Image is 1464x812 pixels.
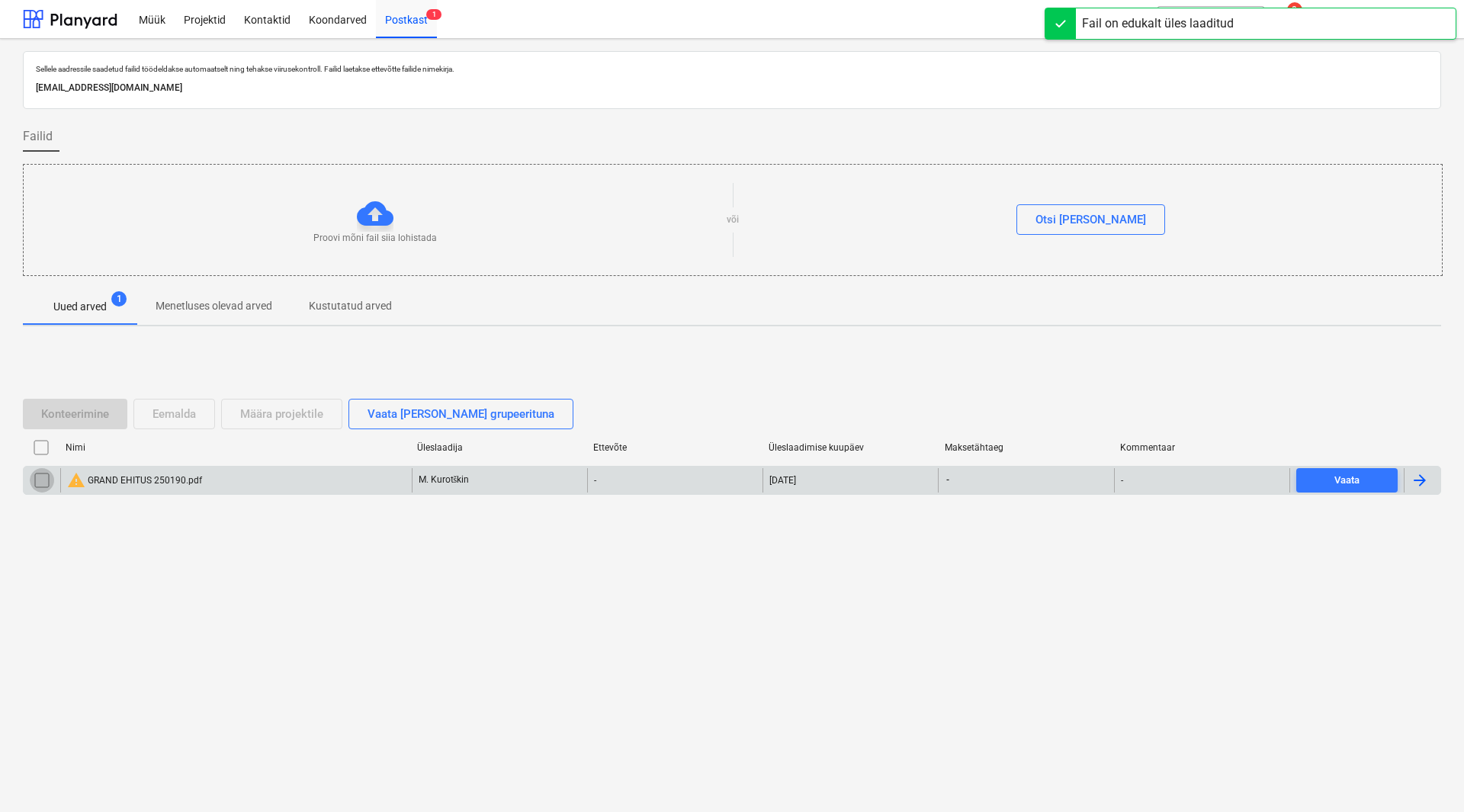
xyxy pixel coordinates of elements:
[23,127,53,146] span: Failid
[1334,472,1360,489] div: Vaata
[23,164,1443,276] div: Proovi mõni fail siia lohistadavõiOtsi [PERSON_NAME]
[945,473,951,486] span: -
[945,442,1109,453] div: Maksetähtaeg
[1296,468,1398,493] button: Vaata
[417,442,581,453] div: Üleslaadija
[1120,442,1284,453] div: Kommentaar
[67,471,202,489] div: GRAND EHITUS 250190.pdf
[309,298,392,314] p: Kustutatud arved
[36,80,1428,96] p: [EMAIL_ADDRESS][DOMAIN_NAME]
[593,442,757,453] div: Ettevõte
[419,473,470,486] p: M. Kurotškin
[313,232,437,245] p: Proovi mõni fail siia lohistada
[426,9,441,20] span: 1
[769,442,933,453] div: Üleslaadimise kuupäev
[587,468,762,493] div: -
[66,442,405,453] div: Nimi
[348,399,573,429] button: Vaata [PERSON_NAME] grupeerituna
[1121,475,1123,486] div: -
[36,64,1428,74] p: Sellele aadressile saadetud failid töödeldakse automaatselt ning tehakse viirusekontroll. Failid ...
[1082,14,1234,33] div: Fail on edukalt üles laaditud
[156,298,272,314] p: Menetluses olevad arved
[1035,210,1146,229] div: Otsi [PERSON_NAME]
[727,213,739,226] p: või
[53,299,107,315] p: Uued arved
[368,404,554,424] div: Vaata [PERSON_NAME] grupeerituna
[67,471,85,489] span: warning
[111,291,127,307] span: 1
[1016,204,1165,235] button: Otsi [PERSON_NAME]
[769,475,796,486] div: [DATE]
